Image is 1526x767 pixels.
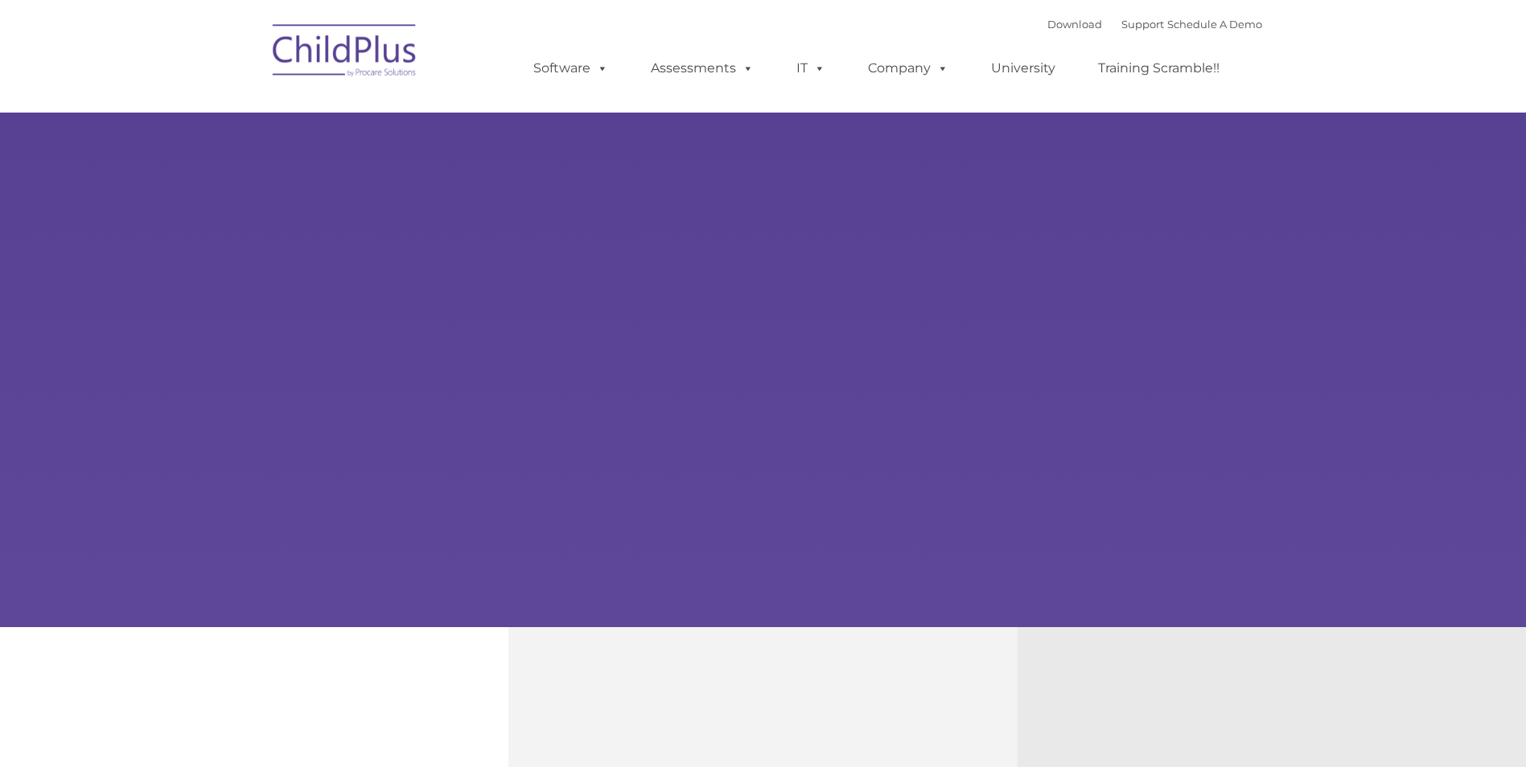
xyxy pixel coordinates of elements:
a: Schedule A Demo [1167,18,1262,31]
font: | [1047,18,1262,31]
a: Training Scramble!! [1082,52,1236,84]
a: Support [1121,18,1164,31]
a: Download [1047,18,1102,31]
a: Assessments [635,52,770,84]
img: ChildPlus by Procare Solutions [265,13,426,93]
a: Software [517,52,624,84]
a: Company [852,52,965,84]
a: University [975,52,1071,84]
a: IT [780,52,841,84]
